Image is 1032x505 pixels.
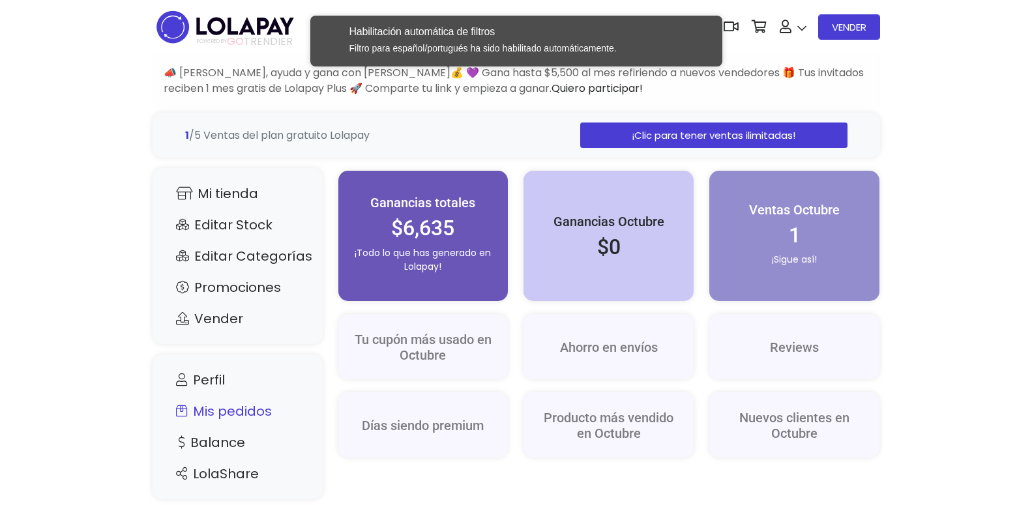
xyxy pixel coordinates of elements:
h5: Tu cupón más usado en Octubre [351,332,495,363]
a: Vender [166,306,310,331]
h5: Ahorro en envíos [537,339,681,355]
div: Habilitación automática de filtros [349,16,610,30]
h5: Días siendo premium [351,418,495,433]
h2: $6,635 [351,216,495,240]
a: Editar Stock [166,212,310,237]
a: Balance [166,430,310,455]
h2: 1 [722,223,866,248]
strong: 1 [185,128,189,143]
h5: Ganancias Octubre [537,214,681,229]
h2: $0 [537,235,681,259]
h5: Ganancias totales [351,195,495,210]
img: logo [153,7,298,48]
span: /5 Ventas del plan gratuito Lolapay [185,128,370,143]
a: Mis pedidos [166,399,310,424]
p: ¡Todo lo que has generado en Lolapay! [351,246,495,274]
a: Mi tienda [166,181,310,206]
a: Editar Categorías [166,244,310,268]
h5: Ventas Octubre [722,202,866,218]
h5: Producto más vendido en Octubre [537,410,681,441]
a: ¡Clic para tener ventas ilimitadas! [580,123,847,148]
div: Filtro para español/portugués ha sido habilitado automáticamente. [349,30,683,46]
h5: Reviews [722,339,866,355]
a: Perfil [166,368,310,392]
a: LolaShare [166,461,310,486]
p: ¡Sigue así! [722,253,866,267]
h5: Nuevos clientes en Octubre [722,410,866,441]
a: Promociones [166,275,310,300]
